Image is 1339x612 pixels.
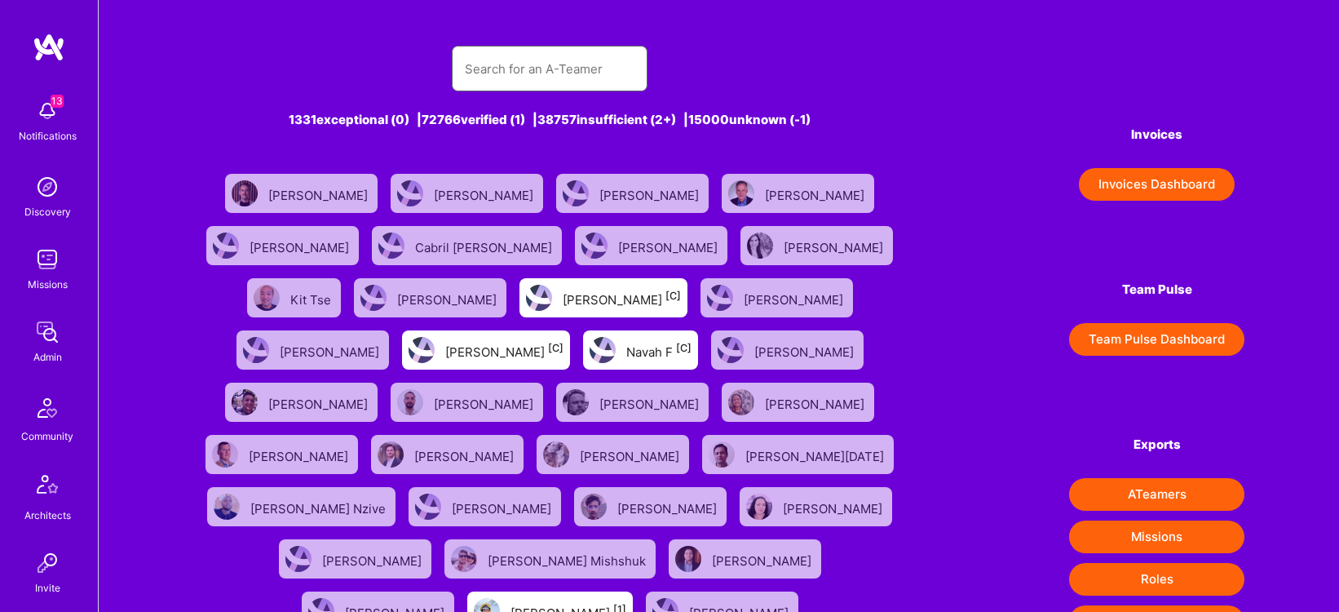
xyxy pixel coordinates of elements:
[617,496,720,517] div: [PERSON_NAME]
[662,533,828,585] a: User Avatar[PERSON_NAME]
[581,233,608,259] img: User Avatar
[219,376,384,428] a: User Avatar[PERSON_NAME]
[434,392,537,413] div: [PERSON_NAME]
[365,428,530,481] a: User Avatar[PERSON_NAME]
[543,441,569,468] img: User Avatar
[268,183,371,204] div: [PERSON_NAME]
[445,339,563,361] div: [PERSON_NAME]
[1079,168,1235,201] button: Invoices Dashboard
[31,171,64,203] img: discovery
[1069,437,1244,452] h4: Exports
[488,548,649,570] div: [PERSON_NAME] Mishshuk
[232,389,258,415] img: User Avatar
[1069,127,1244,142] h4: Invoices
[665,290,681,302] sup: [C]
[784,235,886,256] div: [PERSON_NAME]
[290,287,334,308] div: Kit Tse
[1069,521,1244,553] button: Missions
[1069,478,1244,511] button: ATeamers
[746,494,772,520] img: User Avatar
[249,444,351,465] div: [PERSON_NAME]
[24,203,71,220] div: Discovery
[676,342,692,354] sup: [C]
[19,127,77,144] div: Notifications
[580,444,683,465] div: [PERSON_NAME]
[272,533,438,585] a: User Avatar[PERSON_NAME]
[728,180,754,206] img: User Avatar
[754,339,857,361] div: [PERSON_NAME]
[285,546,312,572] img: User Avatar
[599,392,702,413] div: [PERSON_NAME]
[230,324,396,376] a: User Avatar[PERSON_NAME]
[568,220,734,272] a: User Avatar[PERSON_NAME]
[728,389,754,415] img: User Avatar
[31,316,64,348] img: admin teamwork
[402,481,568,533] a: User Avatar[PERSON_NAME]
[396,324,577,376] a: User Avatar[PERSON_NAME][C]
[590,337,616,363] img: User Avatar
[581,494,607,520] img: User Avatar
[31,547,64,579] img: Invite
[548,342,563,354] sup: [C]
[715,167,881,220] a: User Avatar[PERSON_NAME]
[734,220,899,272] a: User Avatar[PERSON_NAME]
[213,233,239,259] img: User Avatar
[705,324,870,376] a: User Avatar[PERSON_NAME]
[465,48,634,90] input: Search for an A-Teamer
[599,183,702,204] div: [PERSON_NAME]
[397,287,500,308] div: [PERSON_NAME]
[360,285,387,311] img: User Avatar
[51,95,64,108] span: 13
[696,428,900,481] a: User Avatar[PERSON_NAME][DATE]
[530,428,696,481] a: User Avatar[PERSON_NAME]
[28,276,68,293] div: Missions
[384,167,550,220] a: User Avatar[PERSON_NAME]
[200,220,365,272] a: User Avatar[PERSON_NAME]
[397,389,423,415] img: User Avatar
[568,481,733,533] a: User Avatar[PERSON_NAME]
[241,272,347,324] a: User AvatarKit Tse
[434,183,537,204] div: [PERSON_NAME]
[563,180,589,206] img: User Avatar
[280,339,382,361] div: [PERSON_NAME]
[747,233,773,259] img: User Avatar
[414,444,517,465] div: [PERSON_NAME]
[378,233,404,259] img: User Avatar
[322,548,425,570] div: [PERSON_NAME]
[733,481,899,533] a: User Avatar[PERSON_NAME]
[199,428,365,481] a: User Avatar[PERSON_NAME]
[715,376,881,428] a: User Avatar[PERSON_NAME]
[21,428,73,445] div: Community
[250,235,352,256] div: [PERSON_NAME]
[243,337,269,363] img: User Avatar
[33,33,65,62] img: logo
[626,339,692,361] div: Navah F
[709,441,735,468] img: User Avatar
[347,272,513,324] a: User Avatar[PERSON_NAME]
[201,481,402,533] a: User Avatar[PERSON_NAME] Nzive
[31,243,64,276] img: teamwork
[563,287,681,308] div: [PERSON_NAME]
[1069,563,1244,596] button: Roles
[451,546,477,572] img: User Avatar
[1069,323,1244,356] button: Team Pulse Dashboard
[24,507,71,524] div: Architects
[415,494,441,520] img: User Avatar
[526,285,552,311] img: User Avatar
[744,287,846,308] div: [PERSON_NAME]
[35,579,60,596] div: Invite
[250,496,389,517] div: [PERSON_NAME] Nzive
[577,324,705,376] a: User AvatarNavah F[C]
[718,337,744,363] img: User Avatar
[745,444,887,465] div: [PERSON_NAME][DATE]
[378,441,404,468] img: User Avatar
[193,111,906,128] div: 1331 exceptional (0) | 72766 verified (1) | 38757 insufficient (2+) | 15000 unknown (-1)
[33,348,62,366] div: Admin
[31,95,64,127] img: bell
[1069,168,1244,201] a: Invoices Dashboard
[365,220,568,272] a: User AvatarCabril [PERSON_NAME]
[1069,282,1244,297] h4: Team Pulse
[212,441,238,468] img: User Avatar
[563,389,589,415] img: User Avatar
